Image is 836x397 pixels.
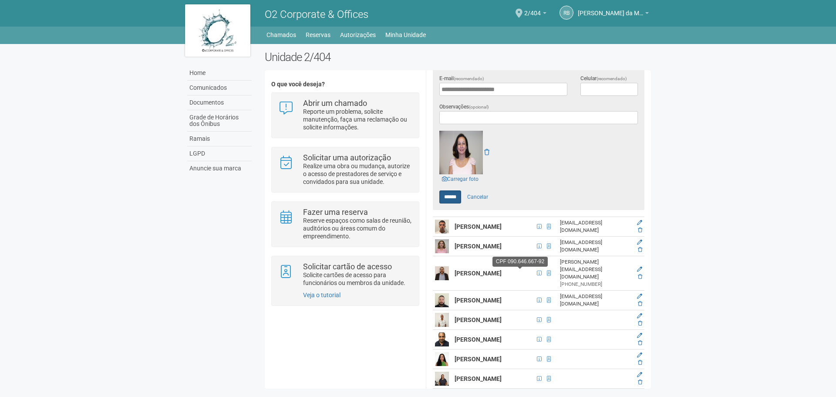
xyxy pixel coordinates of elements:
[578,1,643,17] span: Raul Barrozo da Motta Junior
[637,293,642,299] a: Editar membro
[560,219,630,234] div: [EMAIL_ADDRESS][DOMAIN_NAME]
[637,352,642,358] a: Editar membro
[435,333,449,346] img: user.png
[455,297,502,304] strong: [PERSON_NAME]
[187,132,252,146] a: Ramais
[278,208,412,240] a: Fazer uma reserva Reserve espaços como salas de reunião, auditórios ou áreas comum do empreendime...
[385,29,426,41] a: Minha Unidade
[303,98,367,108] strong: Abrir um chamado
[638,360,642,366] a: Excluir membro
[455,270,502,277] strong: [PERSON_NAME]
[266,29,296,41] a: Chamados
[454,76,484,81] span: (recomendado)
[638,320,642,326] a: Excluir membro
[455,336,502,343] strong: [PERSON_NAME]
[265,8,368,20] span: O2 Corporate & Offices
[560,281,630,288] div: [PHONE_NUMBER]
[578,11,649,18] a: [PERSON_NAME] da Motta Junior
[303,207,368,217] strong: Fazer uma reserva
[271,81,419,88] h4: O que você deseja?
[637,372,642,378] a: Editar membro
[637,239,642,245] a: Editar membro
[484,149,489,156] a: Remover
[462,190,493,204] a: Cancelar
[278,263,412,287] a: Solicitar cartão de acesso Solicite cartões de acesso para funcionários ou membros da unidade.
[637,220,642,226] a: Editar membro
[637,333,642,339] a: Editar membro
[187,95,252,110] a: Documentos
[638,379,642,385] a: Excluir membro
[524,11,546,18] a: 2/404
[638,227,642,233] a: Excluir membro
[435,313,449,327] img: user.png
[455,316,502,323] strong: [PERSON_NAME]
[492,257,548,267] div: CPF 090.646.667-92
[435,352,449,366] img: user.png
[439,131,483,174] img: GetFile
[187,110,252,132] a: Grade de Horários dos Ônibus
[435,372,449,386] img: user.png
[435,220,449,234] img: user.png
[638,301,642,307] a: Excluir membro
[303,162,412,186] p: Realize uma obra ou mudança, autorize o acesso de prestadores de serviço e convidados para sua un...
[187,161,252,176] a: Anuncie sua marca
[580,75,627,83] label: Celular
[638,340,642,346] a: Excluir membro
[187,66,252,81] a: Home
[435,266,449,280] img: user.png
[303,217,412,240] p: Reserve espaços como salas de reunião, auditórios ou áreas comum do empreendimento.
[303,262,392,271] strong: Solicitar cartão de acesso
[187,81,252,95] a: Comunicados
[185,4,250,57] img: logo.jpg
[303,153,391,162] strong: Solicitar uma autorização
[435,293,449,307] img: user.png
[278,99,412,131] a: Abrir um chamado Reporte um problema, solicite manutenção, faça uma reclamação ou solicite inform...
[455,375,502,382] strong: [PERSON_NAME]
[560,6,573,20] a: RB
[597,76,627,81] span: (recomendado)
[303,271,412,287] p: Solicite cartões de acesso para funcionários ou membros da unidade.
[303,108,412,131] p: Reporte um problema, solicite manutenção, faça uma reclamação ou solicite informações.
[560,258,630,281] div: [PERSON_NAME][EMAIL_ADDRESS][DOMAIN_NAME]
[340,29,376,41] a: Autorizações
[278,154,412,186] a: Solicitar uma autorização Realize uma obra ou mudança, autorize o acesso de prestadores de serviç...
[439,75,484,83] label: E-mail
[637,313,642,319] a: Editar membro
[455,243,502,250] strong: [PERSON_NAME]
[638,274,642,280] a: Excluir membro
[455,356,502,363] strong: [PERSON_NAME]
[469,105,489,109] span: (opcional)
[524,1,541,17] span: 2/404
[265,51,651,64] h2: Unidade 2/404
[187,146,252,161] a: LGPD
[439,103,489,111] label: Observações
[455,223,502,230] strong: [PERSON_NAME]
[439,174,481,184] a: Carregar foto
[560,239,630,254] div: [EMAIL_ADDRESS][DOMAIN_NAME]
[638,247,642,253] a: Excluir membro
[303,292,340,299] a: Veja o tutorial
[637,266,642,272] a: Editar membro
[560,293,630,308] div: [EMAIL_ADDRESS][DOMAIN_NAME]
[306,29,330,41] a: Reservas
[435,239,449,253] img: user.png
